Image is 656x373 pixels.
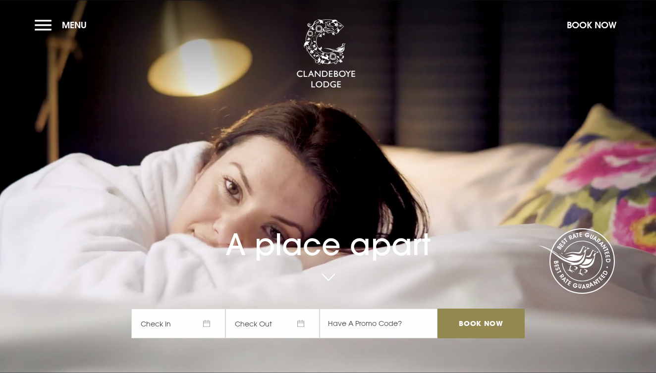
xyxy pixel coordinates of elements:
span: Menu [62,19,87,31]
input: Have A Promo Code? [320,309,437,338]
input: Book Now [437,309,525,338]
button: Menu [35,14,92,36]
button: Book Now [562,14,621,36]
img: Clandeboye Lodge [296,19,356,89]
span: Check Out [225,309,320,338]
h1: A place apart [131,204,525,262]
span: Check In [131,309,225,338]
